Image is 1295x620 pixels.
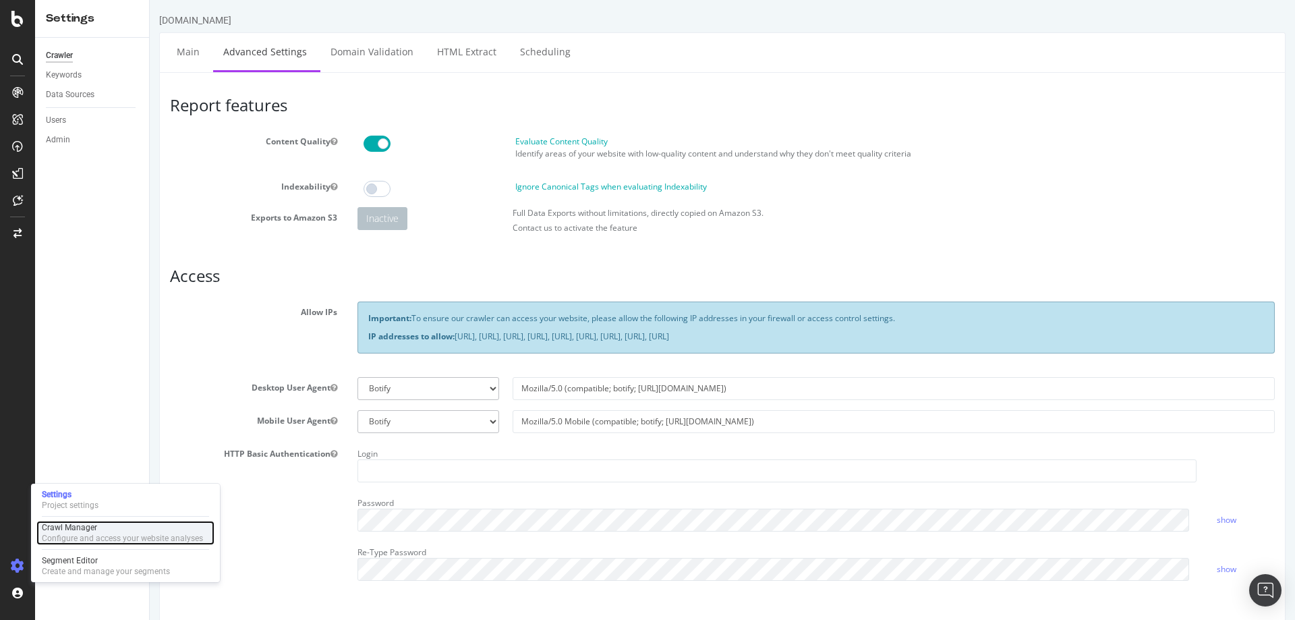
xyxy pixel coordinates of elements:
a: Users [46,113,140,128]
div: Settings [42,489,98,500]
a: Advanced Settings [63,33,167,70]
label: Login [208,443,228,459]
label: HTTP Basic Authentication [10,443,198,459]
a: show [1067,514,1087,526]
button: Content Quality [181,136,188,147]
div: [DOMAIN_NAME] [9,13,82,27]
a: Segment EditorCreate and manage your segments [36,554,214,578]
a: Domain Validation [171,33,274,70]
button: Indexability [181,181,188,192]
a: Scheduling [360,33,431,70]
div: Data Sources [46,88,94,102]
label: Password [208,492,244,509]
p: Contact us to activate the feature [363,222,1125,233]
a: Crawl ManagerConfigure and access your website analyses [36,521,214,545]
div: Project settings [42,500,98,511]
p: Identify areas of your website with low-quality content and understand why they don't meet qualit... [366,148,1125,159]
div: Configure and access your website analyses [42,533,203,544]
div: Inactive [208,207,258,230]
div: Segment Editor [42,555,170,566]
h3: Report features [20,96,1125,114]
label: Evaluate Content Quality [366,136,458,147]
a: HTML Extract [277,33,357,70]
strong: IP addresses to allow: [219,331,305,342]
button: Desktop User Agent [181,382,188,393]
label: Re-Type Password [208,542,277,558]
a: Main [17,33,60,70]
strong: Important: [219,312,262,324]
label: Desktop User Agent [10,377,198,393]
a: Keywords [46,68,140,82]
div: Create and manage your segments [42,566,170,577]
label: Exports to Amazon S3 [10,207,198,223]
label: Content Quality [10,131,198,147]
label: Mobile User Agent [10,410,198,426]
div: Crawl Manager [42,522,203,533]
button: Mobile User Agent [181,415,188,426]
h3: Access [20,267,1125,285]
div: Users [46,113,66,128]
button: HTTP Basic Authentication [181,448,188,459]
label: Allow IPs [10,302,198,318]
div: Admin [46,133,70,147]
div: Open Intercom Messenger [1249,574,1282,607]
div: Crawler [46,49,73,63]
label: Full Data Exports without limitations, directly copied on Amazon S3. [363,207,614,219]
a: Crawler [46,49,140,63]
a: SettingsProject settings [36,488,214,512]
a: Admin [46,133,140,147]
p: [URL], [URL], [URL], [URL], [URL], [URL], [URL], [URL], [URL] [219,331,1114,342]
label: Indexability [10,176,198,192]
div: Keywords [46,68,82,82]
label: Ignore Canonical Tags when evaluating Indexability [366,181,557,192]
p: To ensure our crawler can access your website, please allow the following IP addresses in your fi... [219,312,1114,324]
a: show [1067,563,1087,575]
div: Settings [46,11,138,26]
a: Data Sources [46,88,140,102]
